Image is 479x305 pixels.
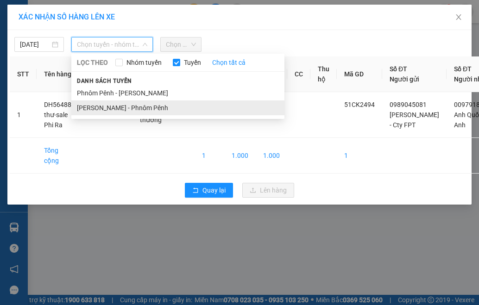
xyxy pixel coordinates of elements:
span: [PERSON_NAME] - Cty FPT [390,111,439,129]
span: 51CK2494 [344,101,375,108]
th: STT [10,56,37,92]
th: Tên hàng [37,56,81,92]
a: Chọn tất cả [212,57,246,68]
td: 1 [195,138,224,174]
button: rollbackQuay lại [185,183,233,198]
span: Chọn chuyến [166,37,196,51]
td: 1.000 [224,138,256,174]
span: Nhóm tuyến [123,57,165,68]
td: Tổng cộng [37,138,81,174]
span: close [455,13,462,21]
span: Danh sách tuyến [71,77,138,85]
td: DH56488-thư-sale Phi Ra [37,92,81,138]
span: Số ĐT [454,65,472,73]
td: 1 [10,92,37,138]
input: 14/10/2025 [20,39,50,50]
span: XÁC NHẬN SỐ HÀNG LÊN XE [19,12,115,21]
span: 0989045081 [390,101,427,108]
td: 1.000 [256,138,287,174]
td: 1 [337,138,382,174]
button: uploadLên hàng [242,183,294,198]
span: LỌC THEO [77,57,108,68]
span: Chọn tuyến - nhóm tuyến [77,37,148,51]
th: Mã GD [337,56,382,92]
span: Người gửi [390,75,419,83]
span: down [142,42,148,47]
li: Phnôm Pênh - [PERSON_NAME] [71,86,284,100]
span: Quay lại [202,185,226,195]
span: Tuyến [180,57,205,68]
span: rollback [192,187,199,194]
th: CC [287,56,310,92]
li: [PERSON_NAME] - Phnôm Pênh [71,100,284,115]
span: Số ĐT [390,65,407,73]
button: Close [446,5,472,31]
th: Thu hộ [310,56,337,92]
